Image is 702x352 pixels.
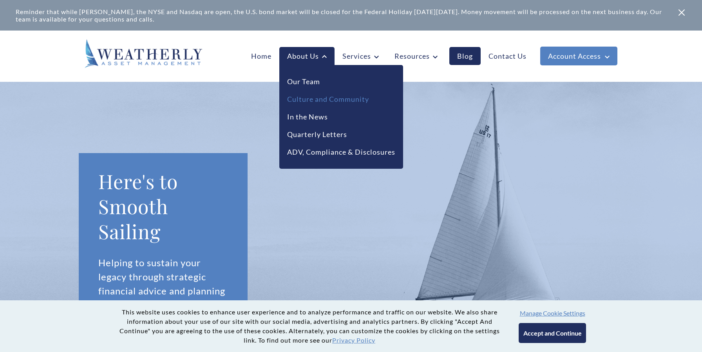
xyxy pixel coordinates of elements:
[287,112,328,122] a: In the News
[287,94,369,105] a: Culture and Community
[279,47,335,65] a: About Us
[481,47,534,65] a: Contact Us
[520,309,585,317] button: Manage Cookie Settings
[335,47,387,65] a: Services
[449,47,481,65] a: Blog
[287,76,320,87] a: Our Team
[387,47,445,65] a: Resources
[98,169,228,244] h1: Here's to Smooth Sailing
[243,47,279,65] a: Home
[85,39,202,68] img: Weatherly
[332,336,375,344] a: Privacy Policy
[540,47,617,65] a: Account Access
[116,307,503,345] p: This website uses cookies to enhance user experience and to analyze performance and traffic on ou...
[287,129,347,140] a: Quarterly Letters
[519,323,586,343] button: Accept and Continue
[287,147,395,157] a: ADV, Compliance & Disclosures
[16,8,677,23] div: Reminder that while [PERSON_NAME], the NYSE and Nasdaq are open, the U.S. bond market will be clo...
[98,256,228,298] p: Helping to sustain your legacy through strategic financial advice and planning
